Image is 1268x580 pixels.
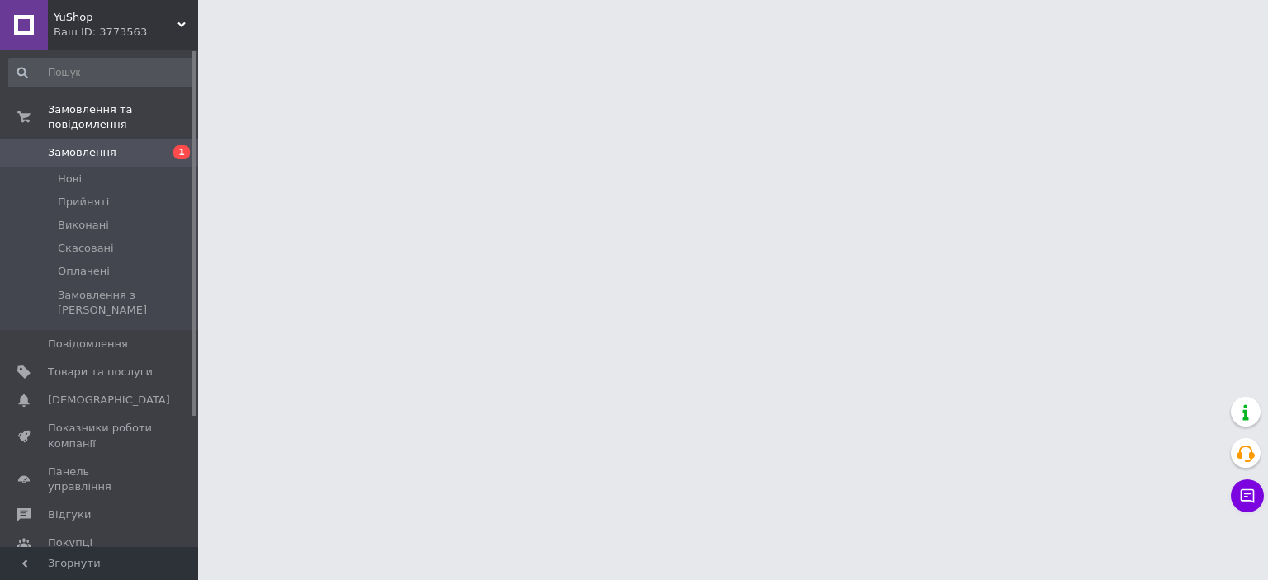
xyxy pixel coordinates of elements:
[48,535,92,550] span: Покупці
[48,102,198,132] span: Замовлення та повідомлення
[58,218,109,233] span: Виконані
[48,507,91,522] span: Відгуки
[48,145,116,160] span: Замовлення
[48,464,153,494] span: Панель управління
[48,365,153,380] span: Товари та послуги
[1231,479,1264,512] button: Чат з покупцем
[58,288,193,318] span: Замовлення з [PERSON_NAME]
[58,195,109,210] span: Прийняті
[58,172,82,186] span: Нові
[48,393,170,408] span: [DEMOGRAPHIC_DATA]
[8,58,195,87] input: Пошук
[173,145,190,159] span: 1
[58,264,110,279] span: Оплачені
[48,337,128,351] span: Повідомлення
[54,10,177,25] span: YuShop
[48,421,153,450] span: Показники роботи компанії
[54,25,198,40] div: Ваш ID: 3773563
[58,241,114,256] span: Скасовані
